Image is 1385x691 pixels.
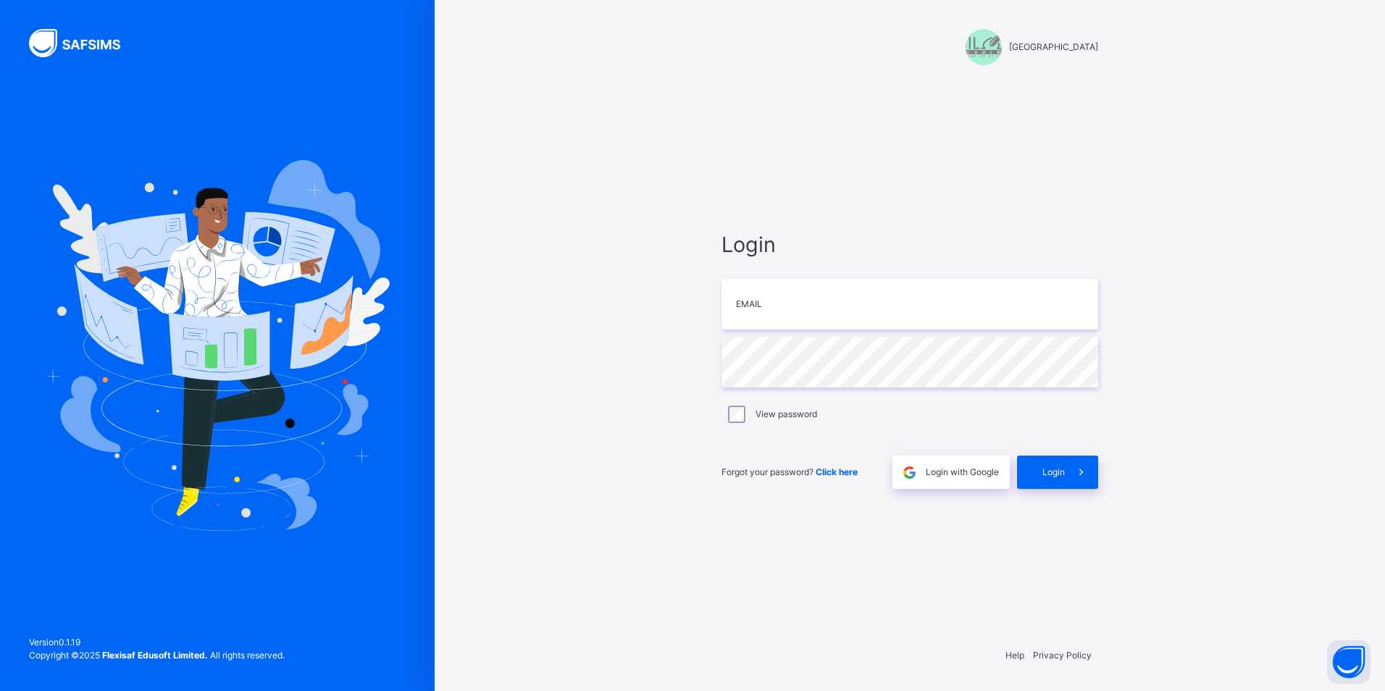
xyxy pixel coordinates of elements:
button: Open asap [1327,640,1371,684]
span: Forgot your password? [721,466,858,477]
span: Login [1042,466,1065,479]
span: Login with Google [926,466,999,479]
img: google.396cfc9801f0270233282035f929180a.svg [901,464,918,481]
span: [GEOGRAPHIC_DATA] [1009,41,1098,54]
span: Login [721,229,1098,260]
strong: Flexisaf Edusoft Limited. [102,650,208,661]
label: View password [756,408,817,421]
a: Privacy Policy [1033,650,1092,661]
img: SAFSIMS Logo [29,29,138,57]
a: Click here [816,466,858,477]
a: Help [1005,650,1024,661]
img: Hero Image [45,160,390,531]
span: Copyright © 2025 All rights reserved. [29,650,285,661]
span: Version 0.1.19 [29,636,285,649]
